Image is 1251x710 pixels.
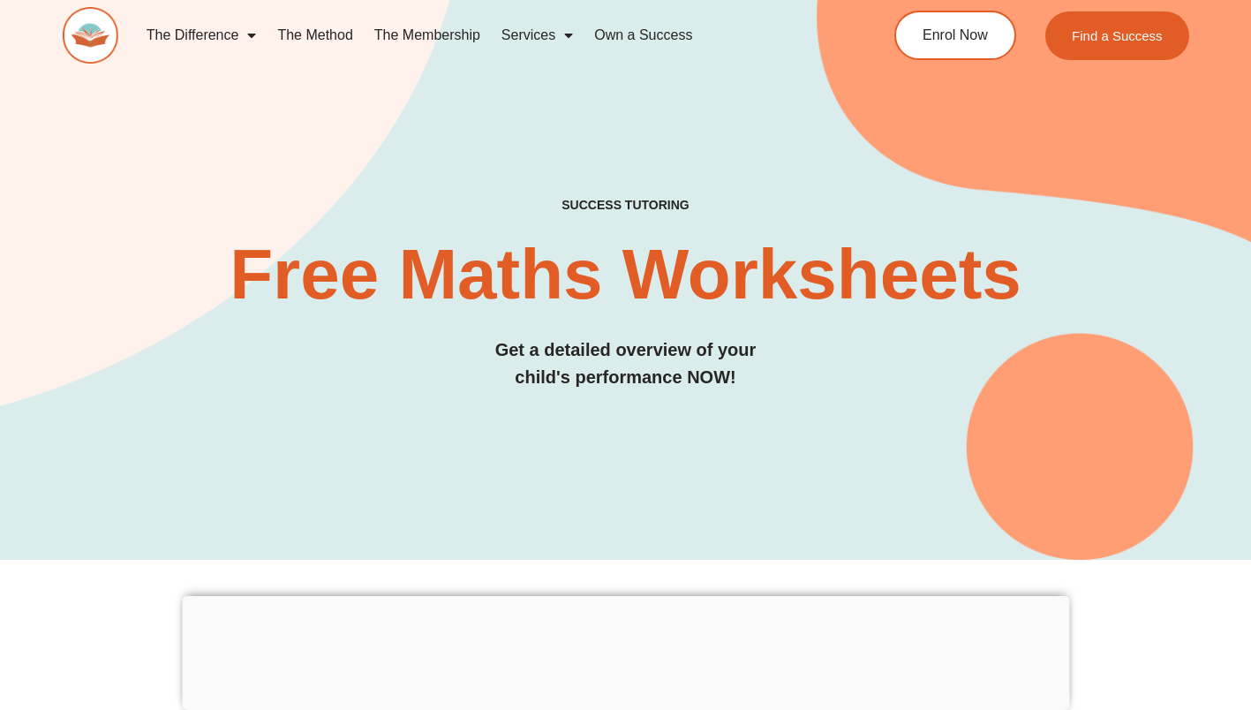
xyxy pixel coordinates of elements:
a: The Method [267,15,363,56]
h2: Free Maths Worksheets​ [63,239,1188,310]
a: The Membership [364,15,491,56]
a: Services [491,15,584,56]
iframe: Advertisement [182,596,1069,706]
a: Find a Success [1045,11,1189,60]
h4: SUCCESS TUTORING​ [63,198,1188,213]
span: Enrol Now [923,28,988,42]
a: The Difference [136,15,268,56]
a: Own a Success [584,15,703,56]
span: Find a Success [1072,29,1163,42]
nav: Menu [136,15,831,56]
h3: Get a detailed overview of your child's performance NOW! [63,336,1188,391]
a: Enrol Now [894,11,1016,60]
